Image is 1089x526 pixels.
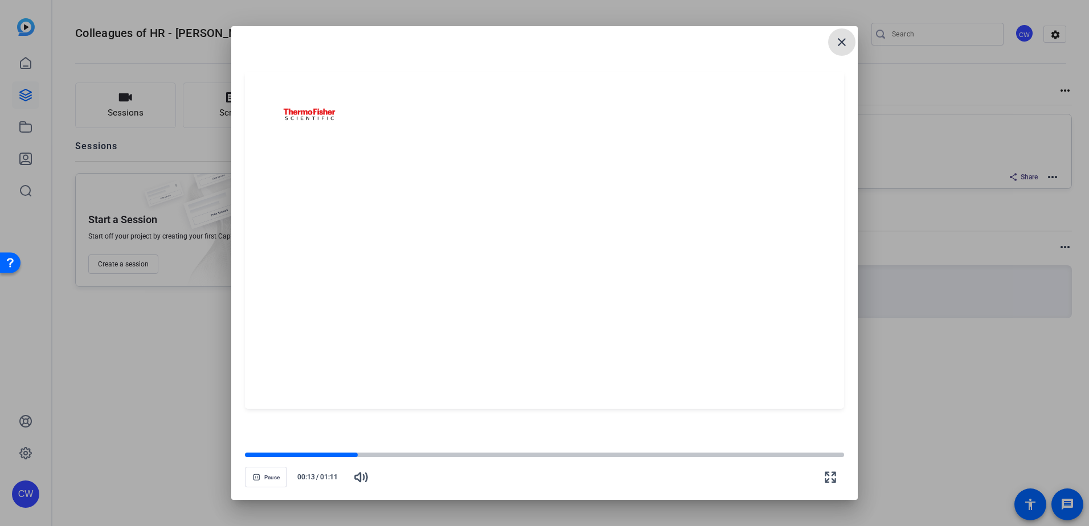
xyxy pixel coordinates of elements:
[817,463,844,491] button: Fullscreen
[264,474,280,481] span: Pause
[320,472,343,482] span: 01:11
[835,35,849,49] mat-icon: close
[245,467,287,487] button: Pause
[292,472,315,482] span: 00:13
[347,463,375,491] button: Mute
[292,472,343,482] div: /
